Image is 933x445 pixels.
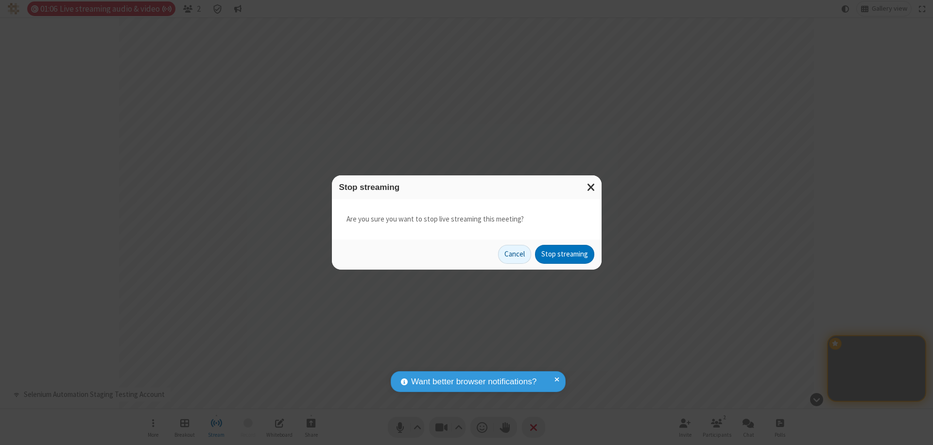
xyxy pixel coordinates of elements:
[332,199,602,240] div: Are you sure you want to stop live streaming this meeting?
[535,245,594,264] button: Stop streaming
[581,175,602,199] button: Close modal
[498,245,531,264] button: Cancel
[411,376,536,388] span: Want better browser notifications?
[339,183,594,192] h3: Stop streaming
